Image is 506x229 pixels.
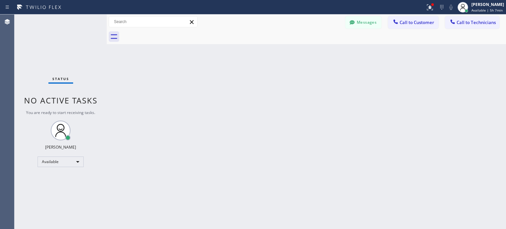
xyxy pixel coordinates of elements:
span: No active tasks [24,95,98,106]
div: Available [38,157,84,167]
button: Call to Customer [388,16,438,29]
span: Available | 5h 7min [471,8,503,13]
span: You are ready to start receiving tasks. [26,110,95,115]
div: [PERSON_NAME] [471,2,504,7]
button: Call to Technicians [445,16,499,29]
button: Mute [446,3,456,12]
div: [PERSON_NAME] [45,144,76,150]
button: Messages [345,16,381,29]
span: Status [52,76,69,81]
span: Call to Customer [400,19,434,25]
input: Search [109,16,197,27]
span: Call to Technicians [457,19,496,25]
